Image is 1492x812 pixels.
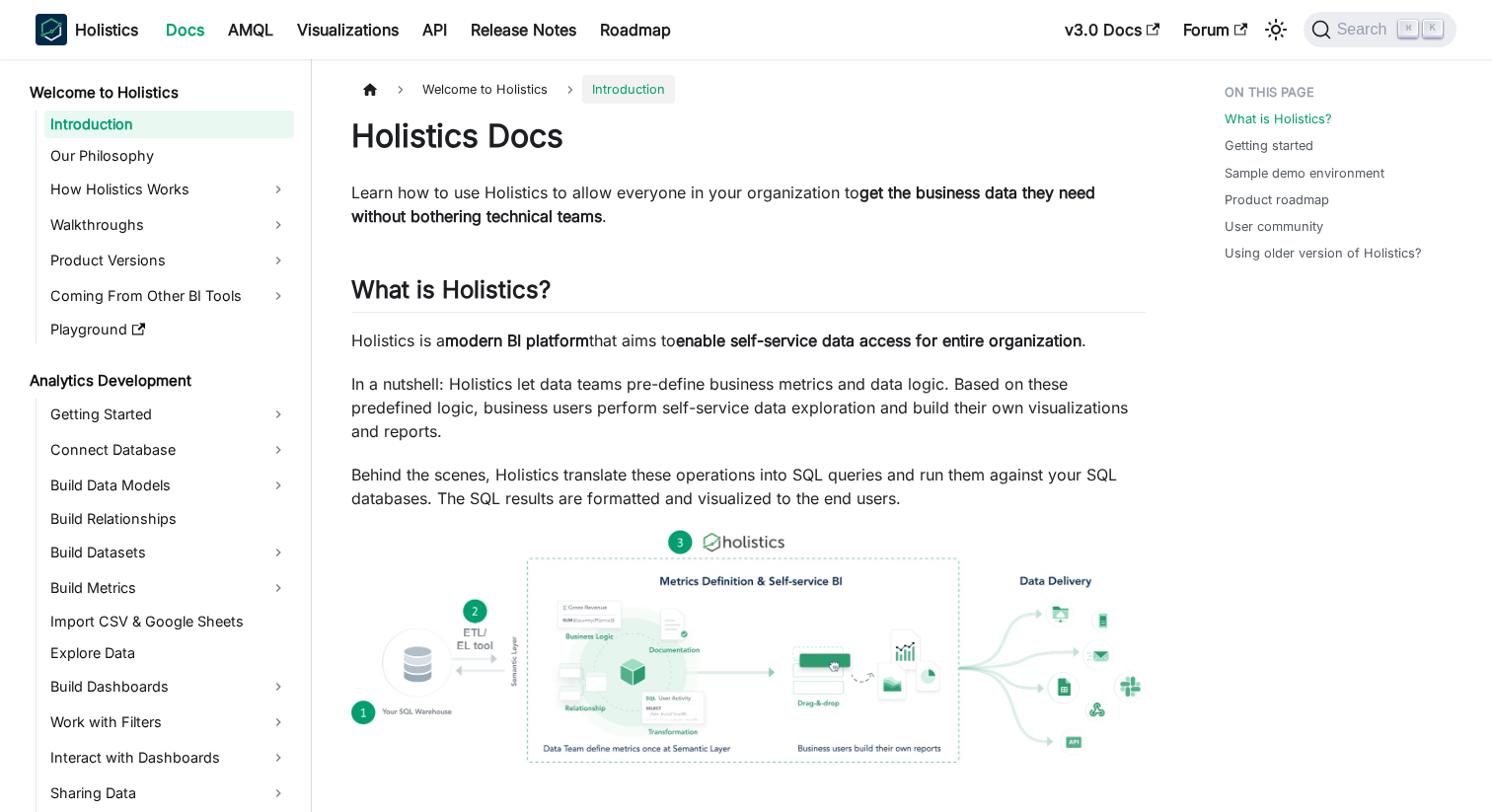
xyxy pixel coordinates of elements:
[44,671,294,702] a: Build Dashboards
[24,367,294,395] a: Analytics Development
[1225,244,1422,262] a: Using older version of Holistics?
[1225,217,1323,236] a: User community
[44,174,294,205] a: How Holistics Works
[351,275,1146,313] h2: What is Holistics?
[351,181,1146,228] p: Learn how to use Holistics to allow everyone in your organization to .
[1053,14,1171,45] a: v3.0 Docs
[1225,190,1329,209] a: Product roadmap
[351,116,1146,156] h1: Holistics Docs
[445,331,589,350] strong: modern BI platform
[16,59,312,812] nav: Docs sidebar
[1331,21,1399,38] span: Search
[582,75,675,104] span: Introduction
[44,706,294,738] a: Work with Filters
[351,463,1146,510] p: Behind the scenes, Holistics translate these operations into SQL queries and run them against you...
[216,14,285,45] a: AMQL
[412,75,558,104] span: Welcome to Holistics
[75,18,138,41] b: Holistics
[44,572,294,604] a: Build Metrics
[351,75,389,104] a: Home page
[351,75,1146,104] nav: Breadcrumbs
[44,505,294,533] a: Build Relationships
[44,608,294,635] a: Import CSV & Google Sheets
[44,434,294,466] a: Connect Database
[351,329,1146,352] p: Holistics is a that aims to .
[44,399,294,430] a: Getting Started
[44,537,294,568] a: Build Datasets
[44,245,294,276] a: Product Versions
[44,111,294,138] a: Introduction
[1225,136,1313,155] a: Getting started
[351,530,1146,763] img: How Holistics fits in your Data Stack
[1171,14,1259,45] a: Forum
[459,14,588,45] a: Release Notes
[1225,164,1384,183] a: Sample demo environment
[44,639,294,667] a: Explore Data
[676,331,1082,350] strong: enable self-service data access for entire organization
[1398,20,1418,37] kbd: ⌘
[44,142,294,170] a: Our Philosophy
[1423,20,1443,37] kbd: K
[1225,110,1332,128] a: What is Holistics?
[1260,14,1292,45] button: Switch between dark and light mode (currently light mode)
[410,14,459,45] a: API
[44,280,294,312] a: Coming From Other BI Tools
[1304,12,1456,47] button: Search (Command+K)
[44,777,294,809] a: Sharing Data
[36,14,138,45] a: HolisticsHolistics
[588,14,683,45] a: Roadmap
[44,209,294,241] a: Walkthroughs
[36,14,67,45] img: Holistics
[24,79,294,107] a: Welcome to Holistics
[44,470,294,501] a: Build Data Models
[44,316,294,343] a: Playground
[154,14,216,45] a: Docs
[44,742,294,774] a: Interact with Dashboards
[285,14,410,45] a: Visualizations
[351,372,1146,443] p: In a nutshell: Holistics let data teams pre-define business metrics and data logic. Based on thes...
